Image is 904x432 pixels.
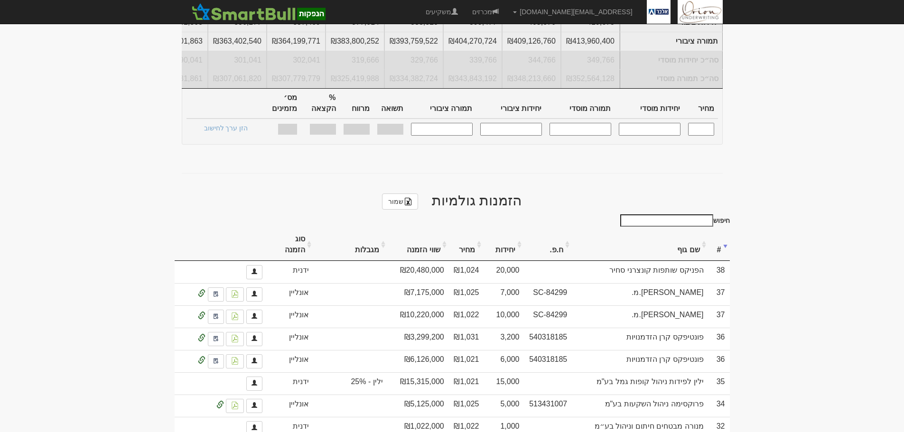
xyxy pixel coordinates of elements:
td: אונליין [267,328,314,350]
td: סה״כ תמורה [443,69,502,88]
td: SC-84299 [524,305,572,328]
th: מרווח [340,89,373,119]
td: תמורה ציבורי [561,32,620,51]
td: סה״כ תמורה [208,69,267,88]
td: ₪10,220,000 [388,305,449,328]
td: אונליין [267,305,314,328]
td: סה״כ תמורה [384,69,443,88]
td: 38 [708,261,730,283]
td: 20,000 [484,261,524,283]
td: ידנית [267,261,314,283]
th: יחידות: activate to sort column ascending [484,229,524,261]
td: 15,000 [484,372,524,395]
td: 35 [708,372,730,395]
td: [PERSON_NAME].מ. [572,305,708,328]
td: תמורה ציבורי [326,32,384,51]
td: 37 [708,283,730,305]
td: סה״כ תמורה מוסדי [620,70,722,89]
th: יחידות מוסדי [615,89,684,119]
h2: הזמנות גולמיות [175,193,730,210]
td: סה״כ יחידות [267,51,326,70]
td: ידנית [267,372,314,395]
td: תמורה ציבורי [208,32,267,51]
a: שמור [382,193,418,210]
td: ₪6,126,000 [388,350,449,372]
td: ₪15,315,000 [388,372,449,395]
td: תמורה ציבורי [384,32,443,51]
td: 36 [708,350,730,372]
td: ילין לפידות ניהול קופות גמל בע"מ [572,372,708,395]
img: approved-contact.svg [213,335,219,342]
td: אונליין [267,283,314,305]
td: סה״כ תמורה [502,69,561,88]
td: סה״כ יחידות [561,51,620,70]
td: סה״כ יחידות [502,51,561,70]
td: סה״כ יחידות מוסדי [620,51,722,70]
td: סה״כ יחידות [208,51,267,70]
td: ₪1,031 [449,328,484,350]
th: % הקצאה [301,89,339,119]
img: excel-file-black.png [404,198,412,205]
img: pdf-file-icon.png [231,357,239,365]
td: הפניקס שותפות קונצרני סחיר [572,261,708,283]
td: סה״כ תמורה [561,69,620,88]
img: approved-contact.svg [213,313,219,320]
td: 513431007 [524,395,572,417]
th: ח.פ.: activate to sort column ascending [524,229,572,261]
td: תמורה ציבורי [267,32,326,51]
th: תשואה [373,89,407,119]
th: מחיר: activate to sort column ascending [449,229,484,261]
th: מס׳ מזמינים [258,89,301,119]
td: SC-84299 [524,283,572,305]
th: מגבלות: activate to sort column ascending [314,229,388,261]
th: שם גוף: activate to sort column ascending [572,229,708,261]
th: מחיר [684,89,718,119]
td: תמורה ציבורי [502,32,561,51]
td: סה״כ תמורה [326,69,384,88]
td: ₪1,025 [449,283,484,305]
td: ₪3,299,200 [388,328,449,350]
td: סה״כ יחידות [443,51,502,70]
td: פרוקסימה ניהול השקעות בע"מ [572,395,708,417]
td: ₪20,480,000 [388,261,449,283]
td: סה״כ יחידות [384,51,443,70]
img: approved-contact.svg [213,357,219,365]
th: תמורה ציבורי [407,89,476,119]
td: תמורה ציבורי [620,32,722,51]
td: 7,000 [484,283,524,305]
input: חיפוש [620,214,713,227]
td: ₪1,025 [449,395,484,417]
td: ₪5,125,000 [388,395,449,417]
th: תמורה מוסדי [546,89,615,119]
td: סה״כ יחידות [326,51,384,70]
td: ₪1,021 [449,372,484,395]
label: חיפוש [617,214,730,227]
img: approved-contact.svg [213,290,219,298]
td: 10,000 [484,305,524,328]
img: pdf-file-icon.png [231,335,239,342]
td: פונטיפקס קרן הזדמנויות [572,328,708,350]
span: ילין - 25% [318,377,383,387]
td: ₪1,022 [449,305,484,328]
td: [PERSON_NAME].מ. [572,283,708,305]
td: 36 [708,328,730,350]
td: ₪1,021 [449,350,484,372]
td: 3,200 [484,328,524,350]
td: 540318185 [524,328,572,350]
th: שווי הזמנה: activate to sort column ascending [388,229,449,261]
img: SmartBull Logo [189,2,328,21]
td: פונטיפקס קרן הזדמנויות [572,350,708,372]
img: pdf-file-icon.png [231,290,239,298]
img: pdf-file-icon.png [231,402,239,409]
td: ₪1,024 [449,261,484,283]
th: יחידות ציבורי [476,89,546,119]
th: #: activate to sort column ascending [708,229,730,261]
td: אונליין [267,395,314,417]
td: 6,000 [484,350,524,372]
td: 540318185 [524,350,572,372]
td: 5,000 [484,395,524,417]
td: ₪7,175,000 [388,283,449,305]
td: תמורה ציבורי [443,32,502,51]
img: pdf-file-icon.png [231,313,239,320]
th: סוג הזמנה: activate to sort column ascending [267,229,314,261]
